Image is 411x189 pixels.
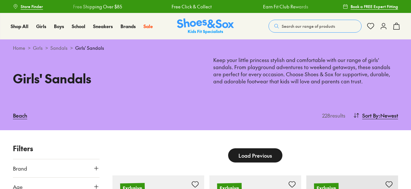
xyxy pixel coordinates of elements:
button: Load Previous [228,148,282,163]
a: Book a FREE Expert Fitting [343,1,398,12]
a: Earn Fit Club Rewards [263,3,308,10]
span: Load Previous [238,152,272,159]
span: Sneakers [93,23,113,29]
span: Book a FREE Expert Fitting [351,4,398,9]
span: Brands [121,23,136,29]
a: Shoes & Sox [177,18,234,34]
div: > > > [13,45,398,51]
h1: Girls' Sandals [13,69,198,88]
span: Shop All [11,23,28,29]
a: Brands [121,23,136,30]
span: Sort By [362,111,379,119]
button: Brand [13,159,100,177]
a: School [72,23,85,30]
span: Search our range of products [282,23,335,29]
span: Girls' Sandals [75,45,104,51]
a: Free Shipping Over $85 [73,3,122,10]
a: Boys [54,23,64,30]
p: Keep your little princess stylish and comfortable with our range of girls' sandals. From playgrou... [213,57,398,85]
a: Sneakers [93,23,113,30]
span: Boys [54,23,64,29]
p: 228 results [320,111,345,119]
p: Filters [13,143,100,154]
span: : Newest [379,111,398,119]
span: Girls [36,23,46,29]
a: Sale [143,23,153,30]
a: Girls [36,23,46,30]
a: Free Click & Collect [172,3,212,10]
a: Shop All [11,23,28,30]
button: Sort By:Newest [353,108,398,122]
span: Sale [143,23,153,29]
button: Search our range of products [269,20,362,33]
a: Girls [33,45,43,51]
a: Store Finder [13,1,43,12]
span: School [72,23,85,29]
img: SNS_Logo_Responsive.svg [177,18,234,34]
a: Beach [13,108,27,122]
iframe: Gorgias live chat messenger [6,146,32,170]
a: Sandals [50,45,68,51]
span: Store Finder [21,4,43,9]
a: Home [13,45,25,51]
